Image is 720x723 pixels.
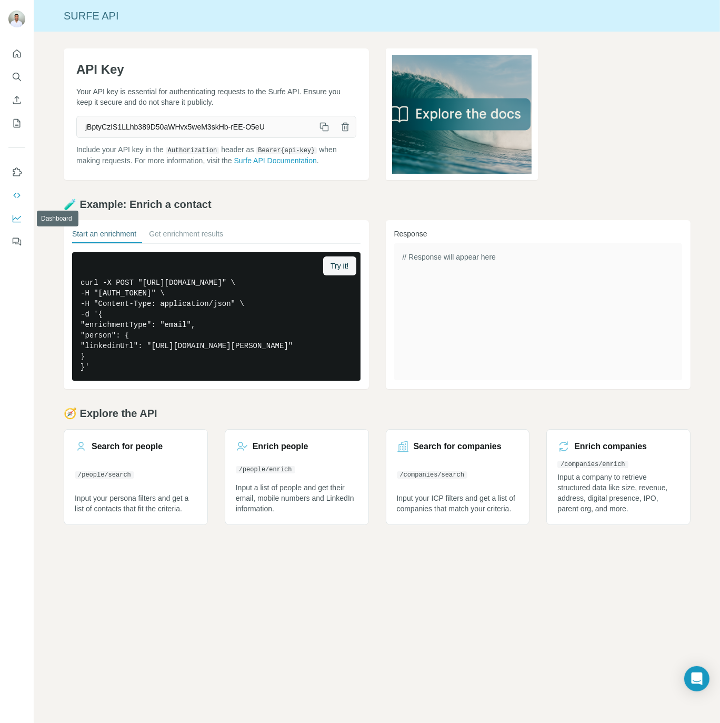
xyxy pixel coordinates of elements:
[253,440,308,453] h3: Enrich people
[256,147,317,154] code: Bearer {api-key}
[557,472,679,514] p: Input a company to retrieve structured data like size, revenue, address, digital presence, IPO, p...
[397,471,467,479] code: /companies/search
[225,429,369,525] a: Enrich people/people/enrichInput a list of people and get their email, mobile numbers and LinkedI...
[403,253,496,261] span: // Response will appear here
[323,256,356,275] button: Try it!
[236,466,295,473] code: /people/enrich
[397,493,519,514] p: Input your ICP filters and get a list of companies that match your criteria.
[386,429,530,525] a: Search for companies/companies/searchInput your ICP filters and get a list of companies that matc...
[414,440,502,453] h3: Search for companies
[34,8,720,23] div: Surfe API
[64,406,691,421] h2: 🧭 Explore the API
[76,144,356,166] p: Include your API key in the header as when making requests. For more information, visit the .
[8,67,25,86] button: Search
[394,229,683,239] h3: Response
[8,209,25,228] button: Dashboard
[546,429,691,525] a: Enrich companies/companies/enrichInput a company to retrieve structured data like size, revenue, ...
[236,482,358,514] p: Input a list of people and get their email, mobile numbers and LinkedIn information.
[8,186,25,205] button: Use Surfe API
[684,666,709,691] div: Open Intercom Messenger
[8,11,25,27] img: Avatar
[8,232,25,251] button: Feedback
[77,117,314,136] span: jBptyCzIS1LLhb389D50aWHvx5weM3skHb-rEE-O5eU
[64,197,691,212] h2: 🧪 Example: Enrich a contact
[331,261,348,271] span: Try it!
[574,440,647,453] h3: Enrich companies
[75,471,134,479] code: /people/search
[234,156,317,165] a: Surfe API Documentation
[8,44,25,63] button: Quick start
[8,91,25,110] button: Enrich CSV
[166,147,219,154] code: Authorization
[557,461,628,468] code: /companies/enrich
[72,229,136,243] button: Start an enrichment
[8,163,25,182] button: Use Surfe on LinkedIn
[72,252,361,381] pre: curl -X POST "[URL][DOMAIN_NAME]" \ -H "[AUTH_TOKEN]" \ -H "Content-Type: application/json" \ -d ...
[64,429,208,525] a: Search for people/people/searchInput your persona filters and get a list of contacts that fit the...
[75,493,197,514] p: Input your persona filters and get a list of contacts that fit the criteria.
[76,61,356,78] h1: API Key
[92,440,163,453] h3: Search for people
[8,114,25,133] button: My lists
[76,86,356,107] p: Your API key is essential for authenticating requests to the Surfe API. Ensure you keep it secure...
[149,229,223,243] button: Get enrichment results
